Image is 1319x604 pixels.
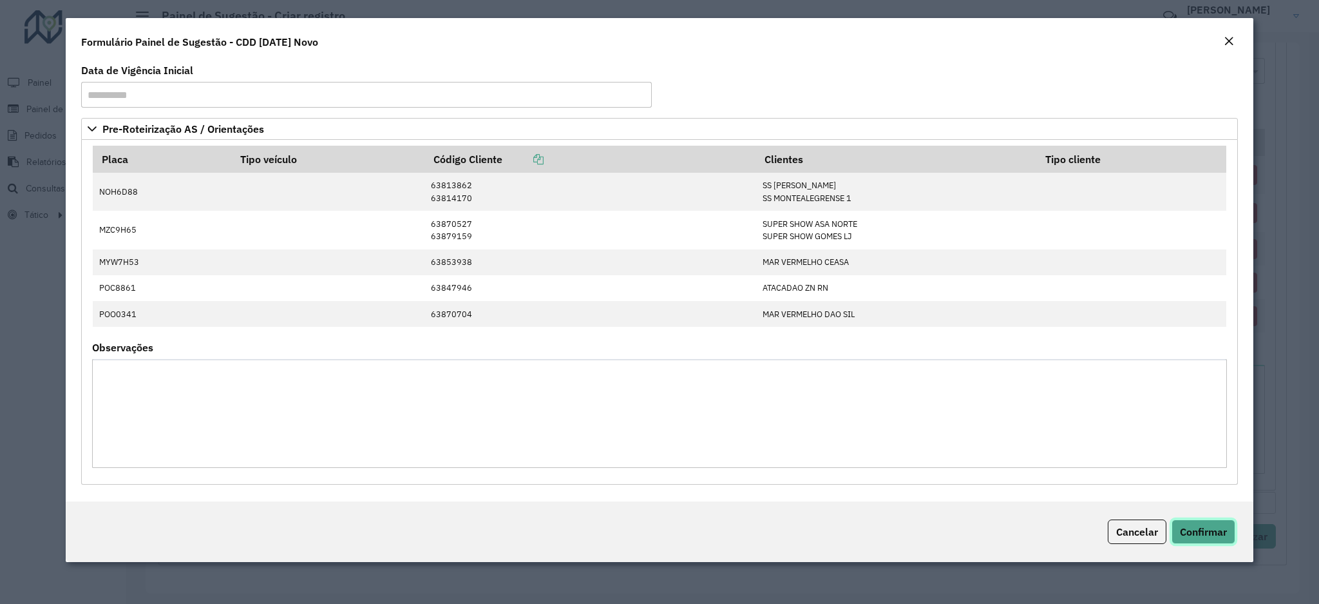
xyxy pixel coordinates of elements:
td: MAR VERMELHO CEASA [756,249,1037,275]
th: Código Cliente [424,146,756,173]
label: Data de Vigência Inicial [81,63,193,78]
th: Placa [93,146,231,173]
th: Tipo cliente [1037,146,1226,173]
td: ATACADAO ZN RN [756,275,1037,301]
em: Fechar [1224,36,1234,46]
td: 63870527 63879159 [424,211,756,249]
button: Confirmar [1172,520,1235,544]
label: Observações [92,340,153,355]
a: Copiar [502,153,544,166]
span: Confirmar [1180,525,1227,538]
td: 63813862 63814170 [424,173,756,211]
th: Tipo veículo [231,146,424,173]
span: Cancelar [1116,525,1158,538]
td: POC8861 [93,275,231,301]
td: SUPER SHOW ASA NORTE SUPER SHOW GOMES LJ [756,211,1037,249]
th: Clientes [756,146,1037,173]
span: Pre-Roteirização AS / Orientações [102,124,264,134]
a: Pre-Roteirização AS / Orientações [81,118,1237,140]
td: SS [PERSON_NAME] SS MONTEALEGRENSE 1 [756,173,1037,211]
div: Pre-Roteirização AS / Orientações [81,140,1237,485]
h4: Formulário Painel de Sugestão - CDD [DATE] Novo [81,34,318,50]
td: 63847946 [424,275,756,301]
td: NOH6D88 [93,173,231,211]
button: Close [1220,34,1238,50]
button: Cancelar [1108,520,1166,544]
td: 63853938 [424,249,756,275]
td: 63870704 [424,301,756,327]
td: MYW7H53 [93,249,231,275]
td: MAR VERMELHO DAO SIL [756,301,1037,327]
td: MZC9H65 [93,211,231,249]
td: POO0341 [93,301,231,327]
